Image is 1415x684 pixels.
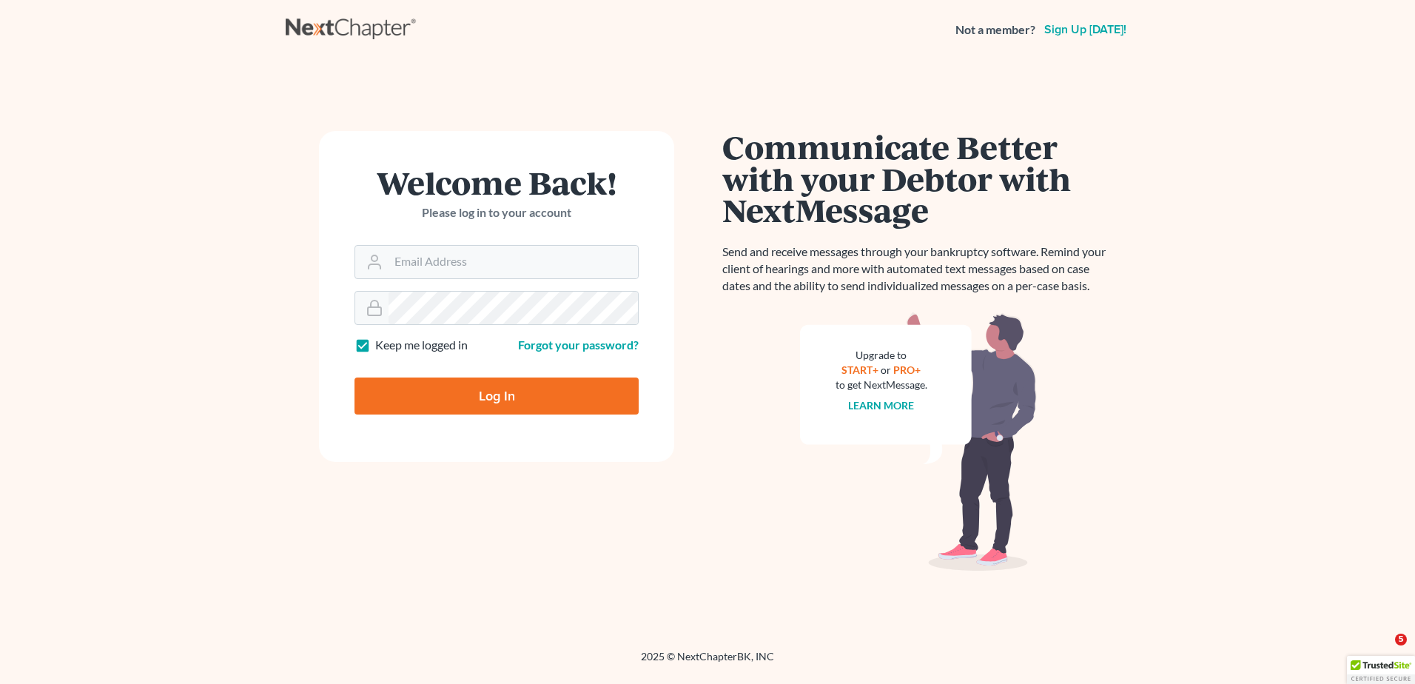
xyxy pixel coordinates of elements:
[354,378,639,415] input: Log In
[1347,656,1415,684] div: TrustedSite Certified
[389,246,638,278] input: Email Address
[1041,24,1129,36] a: Sign up [DATE]!
[286,649,1129,676] div: 2025 © NextChapterBK, INC
[849,399,915,412] a: Learn more
[518,338,639,352] a: Forgot your password?
[722,244,1115,295] p: Send and receive messages through your bankruptcy software. Remind your client of hearings and mo...
[1395,634,1407,646] span: 5
[836,378,927,392] div: to get NextMessage.
[354,167,639,198] h1: Welcome Back!
[955,21,1035,38] strong: Not a member?
[722,131,1115,226] h1: Communicate Better with your Debtor with NextMessage
[800,312,1037,571] img: nextmessage_bg-59042aed3d76b12b5cd301f8e5b87938c9018125f34e5fa2b7a6b67550977c72.svg
[894,363,921,376] a: PRO+
[881,363,892,376] span: or
[354,204,639,221] p: Please log in to your account
[375,337,468,354] label: Keep me logged in
[1365,634,1400,669] iframe: Intercom live chat
[836,348,927,363] div: Upgrade to
[842,363,879,376] a: START+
